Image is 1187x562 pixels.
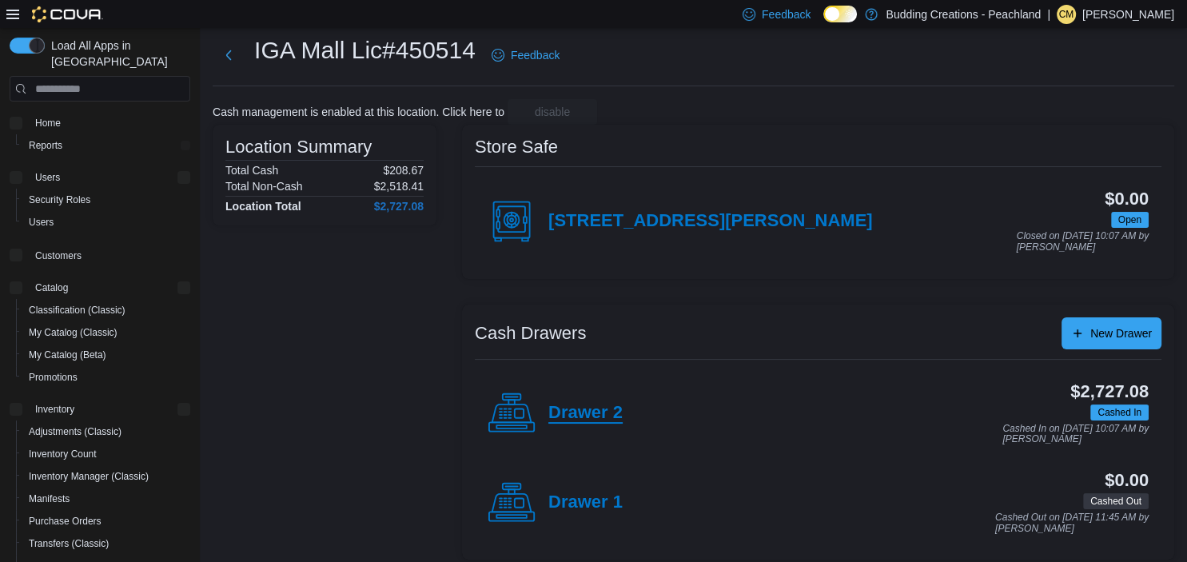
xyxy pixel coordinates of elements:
[32,6,103,22] img: Cova
[1057,5,1076,24] div: Chris Manolescu
[22,368,84,387] a: Promotions
[29,114,67,133] a: Home
[22,368,190,387] span: Promotions
[548,211,873,232] h4: [STREET_ADDRESS][PERSON_NAME]
[22,444,190,464] span: Inventory Count
[22,534,190,553] span: Transfers (Classic)
[16,321,197,344] button: My Catalog (Classic)
[29,425,121,438] span: Adjustments (Classic)
[29,492,70,505] span: Manifests
[374,180,424,193] p: $2,518.41
[29,537,109,550] span: Transfers (Classic)
[29,371,78,384] span: Promotions
[29,139,62,152] span: Reports
[1059,5,1074,24] span: CM
[1070,382,1149,401] h3: $2,727.08
[16,443,197,465] button: Inventory Count
[762,6,811,22] span: Feedback
[1047,5,1050,24] p: |
[485,39,566,71] a: Feedback
[1062,317,1161,349] button: New Drawer
[22,534,115,553] a: Transfers (Classic)
[29,400,81,419] button: Inventory
[29,216,54,229] span: Users
[22,213,60,232] a: Users
[35,403,74,416] span: Inventory
[823,6,857,22] input: Dark Mode
[22,345,113,365] a: My Catalog (Beta)
[22,136,69,155] a: Reports
[35,171,60,184] span: Users
[35,249,82,262] span: Customers
[1090,405,1149,421] span: Cashed In
[511,47,560,63] span: Feedback
[383,164,424,177] p: $208.67
[29,304,125,317] span: Classification (Classic)
[16,510,197,532] button: Purchase Orders
[22,190,190,209] span: Security Roles
[29,470,149,483] span: Inventory Manager (Classic)
[1002,424,1149,445] p: Cashed In on [DATE] 10:07 AM by [PERSON_NAME]
[22,444,103,464] a: Inventory Count
[1090,325,1152,341] span: New Drawer
[29,278,74,297] button: Catalog
[535,104,570,120] span: disable
[22,301,132,320] a: Classification (Classic)
[22,512,108,531] a: Purchase Orders
[508,99,597,125] button: disable
[374,200,424,213] h4: $2,727.08
[213,106,504,118] p: Cash management is enabled at this location. Click here to
[16,421,197,443] button: Adjustments (Classic)
[29,193,90,206] span: Security Roles
[3,398,197,421] button: Inventory
[16,189,197,211] button: Security Roles
[29,245,190,265] span: Customers
[16,299,197,321] button: Classification (Classic)
[22,512,190,531] span: Purchase Orders
[22,489,190,508] span: Manifests
[3,277,197,299] button: Catalog
[3,166,197,189] button: Users
[16,488,197,510] button: Manifests
[22,323,124,342] a: My Catalog (Classic)
[225,200,301,213] h4: Location Total
[995,512,1149,534] p: Cashed Out on [DATE] 11:45 AM by [PERSON_NAME]
[823,22,824,23] span: Dark Mode
[1017,231,1149,253] p: Closed on [DATE] 10:07 AM by [PERSON_NAME]
[475,324,586,343] h3: Cash Drawers
[22,467,190,486] span: Inventory Manager (Classic)
[1105,471,1149,490] h3: $0.00
[22,136,190,155] span: Reports
[213,39,245,71] button: Next
[16,366,197,389] button: Promotions
[29,326,118,339] span: My Catalog (Classic)
[22,190,97,209] a: Security Roles
[225,164,278,177] h6: Total Cash
[3,243,197,266] button: Customers
[1083,493,1149,509] span: Cashed Out
[22,323,190,342] span: My Catalog (Classic)
[29,515,102,528] span: Purchase Orders
[35,281,68,294] span: Catalog
[29,448,97,460] span: Inventory Count
[29,349,106,361] span: My Catalog (Beta)
[29,113,190,133] span: Home
[1082,5,1174,24] p: [PERSON_NAME]
[16,532,197,555] button: Transfers (Classic)
[29,278,190,297] span: Catalog
[16,134,197,157] button: Reports
[548,492,623,513] h4: Drawer 1
[1090,494,1141,508] span: Cashed Out
[16,211,197,233] button: Users
[1118,213,1141,227] span: Open
[1097,405,1141,420] span: Cashed In
[16,465,197,488] button: Inventory Manager (Classic)
[22,422,190,441] span: Adjustments (Classic)
[22,467,155,486] a: Inventory Manager (Classic)
[29,168,190,187] span: Users
[254,34,476,66] h1: IGA Mall Lic#450514
[22,213,190,232] span: Users
[22,301,190,320] span: Classification (Classic)
[22,422,128,441] a: Adjustments (Classic)
[3,111,197,134] button: Home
